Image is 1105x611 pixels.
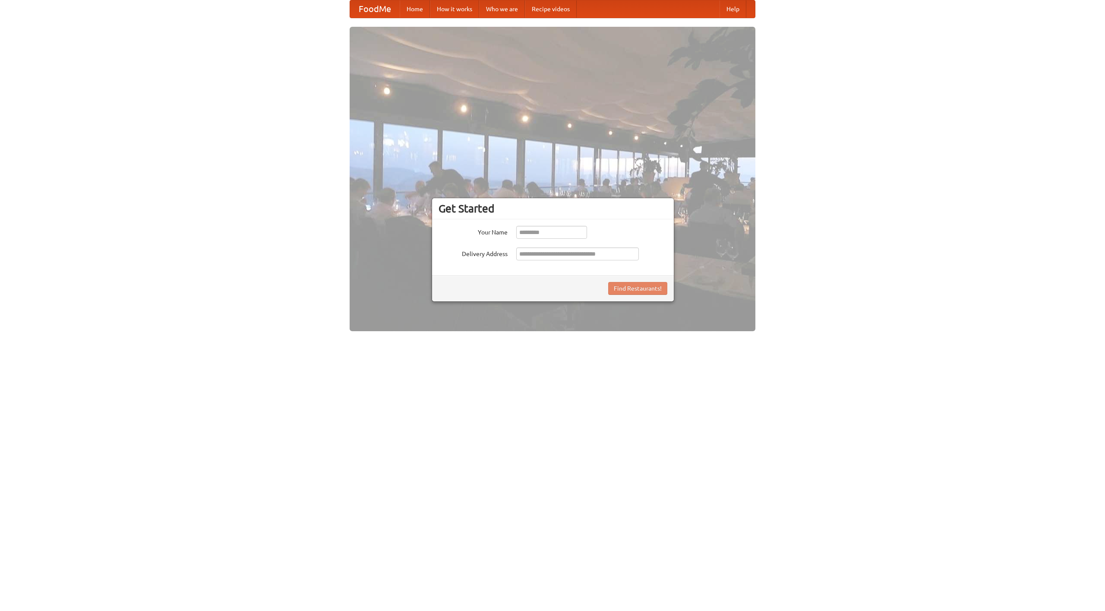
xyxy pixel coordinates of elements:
h3: Get Started [439,202,667,215]
a: FoodMe [350,0,400,18]
label: Your Name [439,226,508,237]
button: Find Restaurants! [608,282,667,295]
label: Delivery Address [439,247,508,258]
a: Recipe videos [525,0,577,18]
a: Who we are [479,0,525,18]
a: Help [720,0,746,18]
a: Home [400,0,430,18]
a: How it works [430,0,479,18]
